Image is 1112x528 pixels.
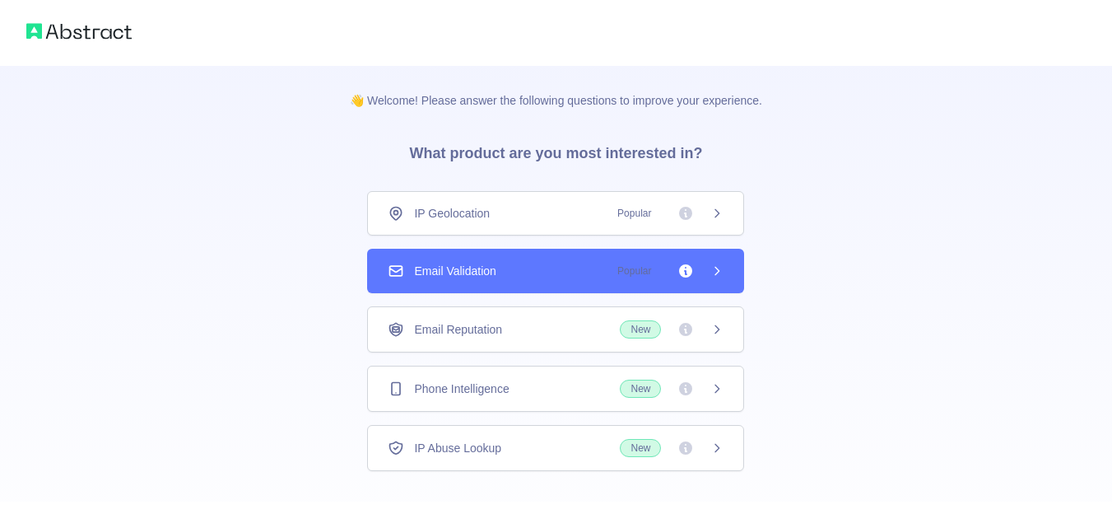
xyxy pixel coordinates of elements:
span: New [620,380,661,398]
span: Popular [607,263,661,279]
span: Email Reputation [414,321,502,338]
span: New [620,320,661,339]
span: IP Abuse Lookup [414,440,501,456]
span: Phone Intelligence [414,381,509,397]
h3: What product are you most interested in? [383,109,728,191]
p: 👋 Welcome! Please answer the following questions to improve your experience. [323,66,789,109]
span: IP Geolocation [414,205,490,222]
img: Abstract logo [26,20,132,43]
span: Email Validation [414,263,496,279]
span: New [620,439,661,457]
span: Popular [607,205,661,222]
